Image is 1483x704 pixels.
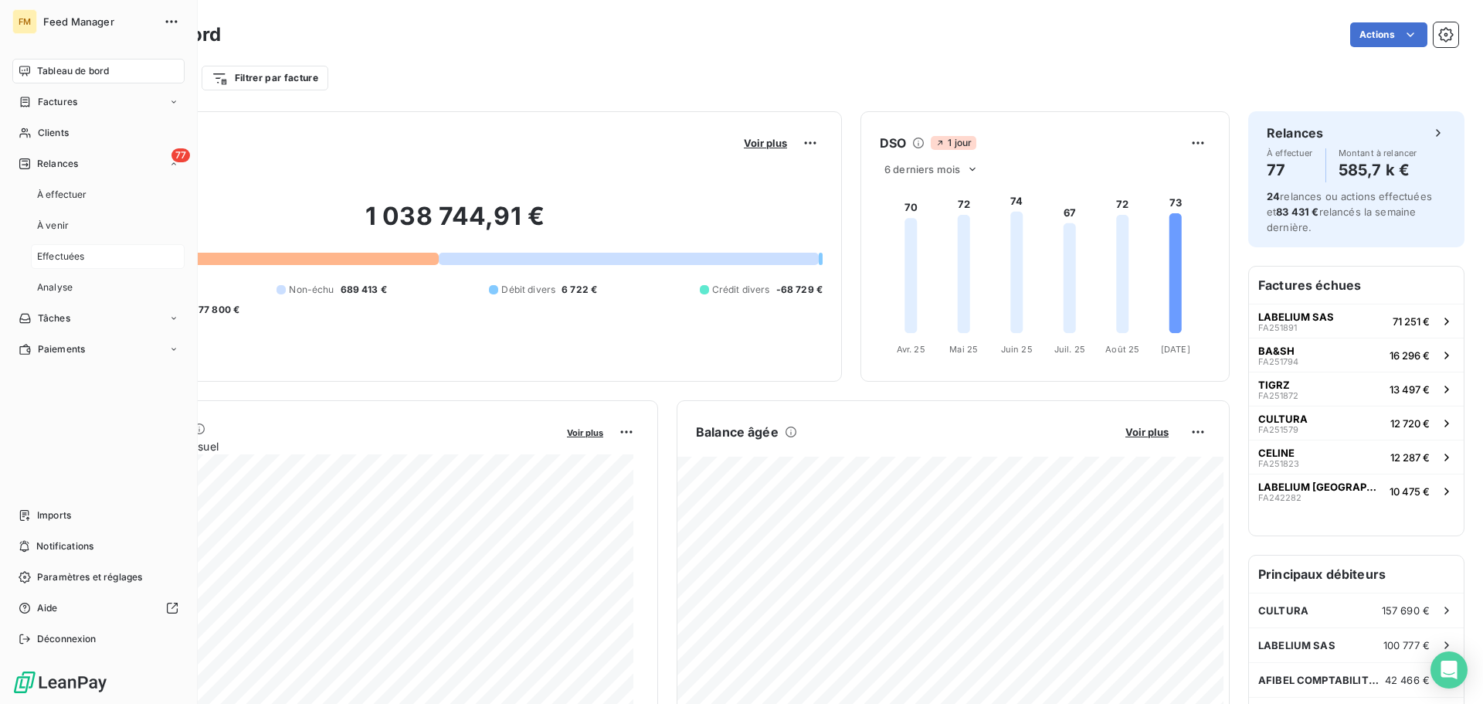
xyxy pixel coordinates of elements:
[949,344,978,355] tspan: Mai 25
[341,283,387,297] span: 689 413 €
[37,508,71,522] span: Imports
[1249,267,1464,304] h6: Factures échues
[87,201,823,247] h2: 1 038 744,91 €
[289,283,334,297] span: Non-échu
[1339,148,1417,158] span: Montant à relancer
[1267,158,1313,182] h4: 77
[1267,190,1280,202] span: 24
[37,250,85,264] span: Effectuées
[1267,124,1323,142] h6: Relances
[776,283,823,297] span: -68 729 €
[1258,413,1308,425] span: CULTURA
[562,283,597,297] span: 6 722 €
[880,134,906,152] h6: DSO
[562,425,608,439] button: Voir plus
[12,670,108,695] img: Logo LeanPay
[1001,344,1033,355] tspan: Juin 25
[1382,604,1430,617] span: 157 690 €
[1393,315,1430,328] span: 71 251 €
[1267,190,1432,233] span: relances ou actions effectuées et relancés la semaine dernière.
[931,136,976,150] span: 1 jour
[37,188,87,202] span: À effectuer
[36,539,93,553] span: Notifications
[1258,379,1290,391] span: TIGRZ
[1258,425,1298,434] span: FA251579
[739,136,792,150] button: Voir plus
[1267,148,1313,158] span: À effectuer
[1105,344,1139,355] tspan: Août 25
[1249,556,1464,593] h6: Principaux débiteurs
[1390,417,1430,430] span: 12 720 €
[712,283,770,297] span: Crédit divers
[1390,349,1430,362] span: 16 296 €
[38,342,85,356] span: Paiements
[12,9,37,34] div: FM
[1385,674,1430,686] span: 42 466 €
[1258,345,1295,357] span: BA&SH
[897,344,925,355] tspan: Avr. 25
[1350,22,1427,47] button: Actions
[696,423,779,441] h6: Balance âgée
[1249,406,1464,440] button: CULTURAFA25157912 720 €
[37,219,69,233] span: À venir
[1339,158,1417,182] h4: 585,7 k €
[1125,426,1169,438] span: Voir plus
[194,303,239,317] span: -77 800 €
[12,596,185,621] a: Aide
[171,148,190,162] span: 77
[1258,481,1383,493] span: LABELIUM [GEOGRAPHIC_DATA]
[1161,344,1190,355] tspan: [DATE]
[38,95,77,109] span: Factures
[1054,344,1085,355] tspan: Juil. 25
[1249,372,1464,406] button: TIGRZFA25187213 497 €
[1390,451,1430,464] span: 12 287 €
[87,438,556,454] span: Chiffre d'affaires mensuel
[1121,425,1173,439] button: Voir plus
[744,137,787,149] span: Voir plus
[1258,323,1297,332] span: FA251891
[1249,304,1464,338] button: LABELIUM SASFA25189171 251 €
[1383,639,1430,651] span: 100 777 €
[1249,474,1464,508] button: LABELIUM [GEOGRAPHIC_DATA]FA24228210 475 €
[1258,639,1335,651] span: LABELIUM SAS
[43,15,154,28] span: Feed Manager
[1390,485,1430,498] span: 10 475 €
[1258,357,1298,366] span: FA251794
[1258,447,1295,459] span: CELINE
[1258,604,1308,617] span: CULTURA
[884,163,960,175] span: 6 derniers mois
[1249,338,1464,372] button: BA&SHFA25179416 296 €
[37,281,73,294] span: Analyse
[1276,206,1318,218] span: 83 431 €
[1249,440,1464,474] button: CELINEFA25182312 287 €
[37,157,78,171] span: Relances
[1258,459,1299,468] span: FA251823
[501,283,555,297] span: Débit divers
[37,64,109,78] span: Tableau de bord
[37,632,97,646] span: Déconnexion
[1390,383,1430,396] span: 13 497 €
[1430,651,1468,689] div: Open Intercom Messenger
[38,311,70,325] span: Tâches
[567,427,603,438] span: Voir plus
[202,66,328,90] button: Filtrer par facture
[1258,391,1298,400] span: FA251872
[37,570,142,584] span: Paramètres et réglages
[38,126,69,140] span: Clients
[37,601,58,615] span: Aide
[1258,674,1385,686] span: AFIBEL COMPTABILITE FOURNISSEURS
[1258,311,1334,323] span: LABELIUM SAS
[1258,493,1301,502] span: FA242282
